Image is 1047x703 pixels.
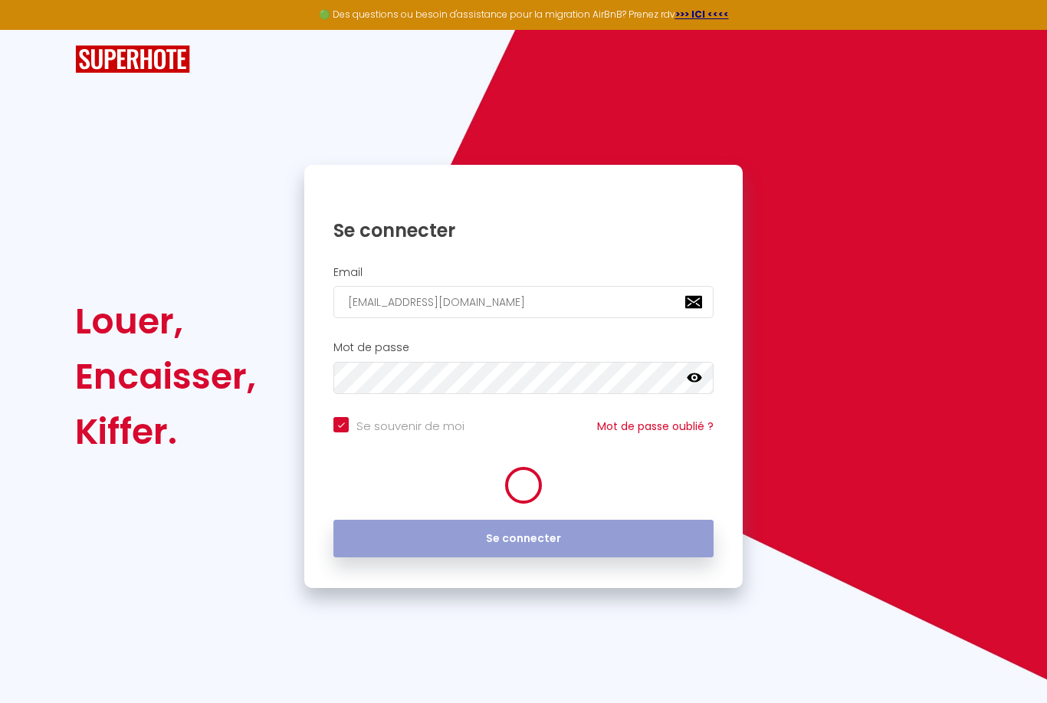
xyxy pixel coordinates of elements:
[75,45,190,74] img: SuperHote logo
[75,294,256,349] div: Louer,
[333,286,714,318] input: Ton Email
[675,8,729,21] a: >>> ICI <<<<
[597,419,714,434] a: Mot de passe oublié ?
[75,404,256,459] div: Kiffer.
[333,266,714,279] h2: Email
[333,218,714,242] h1: Se connecter
[333,341,714,354] h2: Mot de passe
[75,349,256,404] div: Encaisser,
[333,520,714,558] button: Se connecter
